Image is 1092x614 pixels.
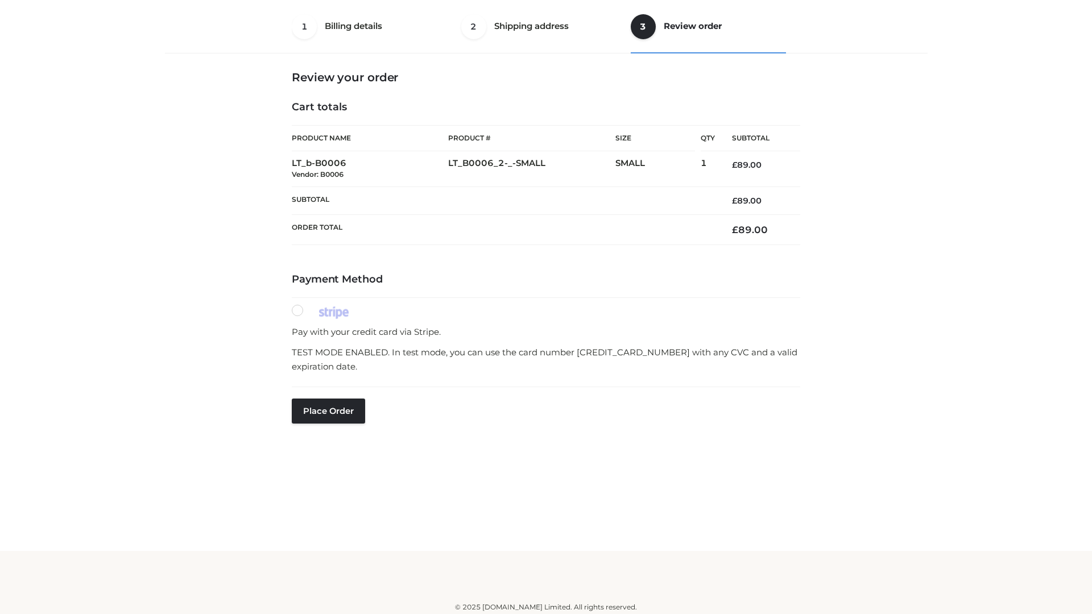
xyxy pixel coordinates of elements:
[701,151,715,187] td: 1
[292,186,715,214] th: Subtotal
[615,151,701,187] td: SMALL
[292,101,800,114] h4: Cart totals
[732,160,762,170] bdi: 89.00
[615,126,695,151] th: Size
[169,601,923,613] div: © 2025 [DOMAIN_NAME] Limited. All rights reserved.
[292,215,715,245] th: Order Total
[292,125,448,151] th: Product Name
[292,345,800,374] p: TEST MODE ENABLED. In test mode, you can use the card number [CREDIT_CARD_NUMBER] with any CVC an...
[732,196,762,206] bdi: 89.00
[732,224,738,235] span: £
[732,196,737,206] span: £
[292,151,448,187] td: LT_b-B0006
[292,170,344,179] small: Vendor: B0006
[448,125,615,151] th: Product #
[448,151,615,187] td: LT_B0006_2-_-SMALL
[292,273,800,286] h4: Payment Method
[292,70,800,84] h3: Review your order
[292,325,800,339] p: Pay with your credit card via Stripe.
[701,125,715,151] th: Qty
[732,160,737,170] span: £
[292,399,365,424] button: Place order
[715,126,800,151] th: Subtotal
[732,224,768,235] bdi: 89.00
